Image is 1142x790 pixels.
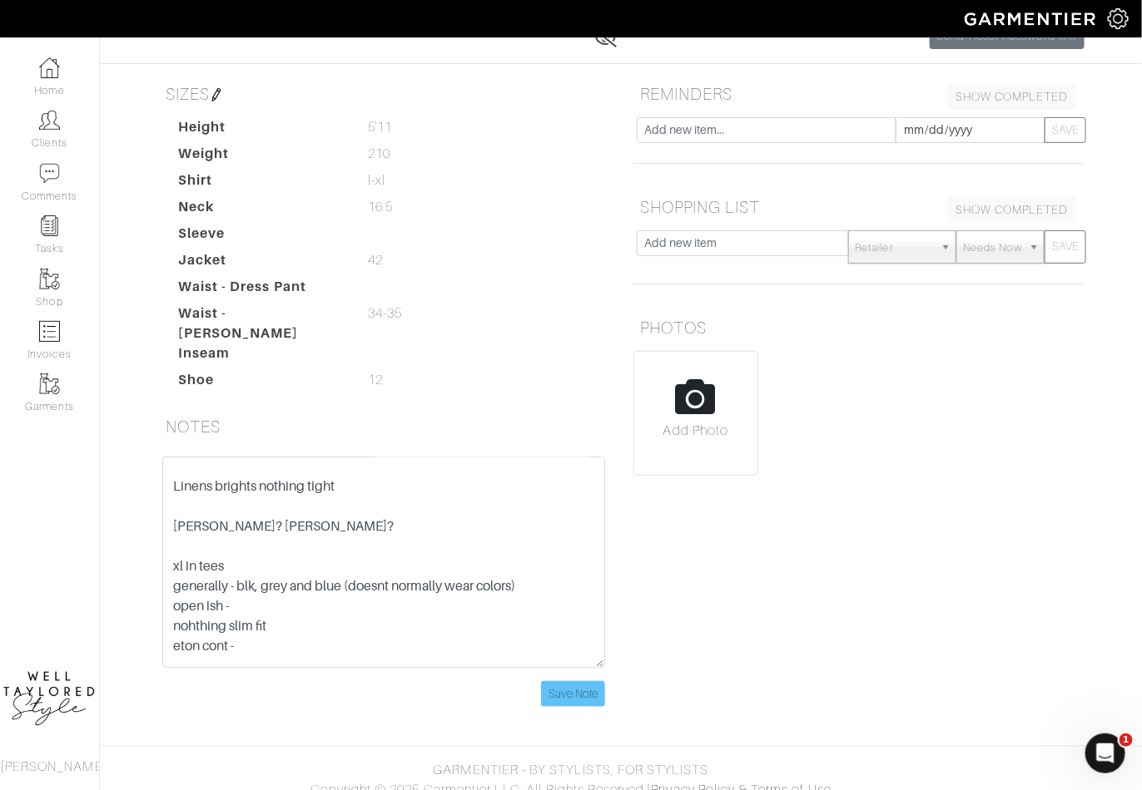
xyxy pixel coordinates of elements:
img: dashboard-icon-dbcd8f5a0b271acd01030246c82b418ddd0df26cd7fceb0bd07c9910d44c42f6.png [39,57,60,78]
a: SHOW COMPLETED [948,84,1076,110]
button: SAVE [1045,230,1086,264]
h5: NOTES [159,410,608,443]
span: 210 [368,144,390,164]
img: garments-icon-b7da505a4dc4fd61783c78ac3ca0ef83fa9d6f193b1c9dc38574b1d14d53ca28.png [39,373,60,394]
span: Retailer [856,231,934,264]
h5: SIZES [159,77,608,111]
img: reminder-icon-8004d30b9f0a5d33ae49ab947aed9ed385cf756f9e5892f1edd6e32f2345188e.png [39,215,60,236]
h5: PHOTOS [633,311,1083,344]
span: 34-35 [368,304,402,323]
dt: Waist - Dress Pant [166,277,355,304]
span: Needs Now [964,231,1022,264]
span: 16.5 [368,197,393,217]
img: comment-icon-a0a6a9ef722e966f86d9cbdc48e553b5cf19dbc54f86b18d962a5391bc8f6eb6.png [39,163,60,184]
img: garmentier-logo-header-white-b43fb05a5012e4ada735d5af1a66efaba907eab6374d6393d1fbf88cb4ef424d.png [956,4,1108,33]
dt: Height [166,117,355,144]
dt: Sleeve [166,224,355,250]
input: Add new item... [637,117,896,143]
dt: Inseam [166,343,355,370]
img: clients-icon-6bae9207a08558b7cb47a8932f037763ab4055f8c8b6bfacd5dc20c3e0201464.png [39,110,60,131]
img: pen-cf24a1663064a2ec1b9c1bd2387e9de7a2fa800b781884d57f21acf72779bad2.png [210,88,223,101]
span: 5'11 [368,117,392,137]
span: 42 [368,250,383,270]
img: gear-icon-white-bd11855cb880d31180b6d7d6211b90ccbf57a29d726f0c71d8c61bd08dd39cc2.png [1108,8,1129,29]
span: 12 [368,370,383,390]
dt: Jacket [166,250,355,277]
dt: Neck [166,197,355,224]
dt: Shirt [166,170,355,197]
dt: Waist - [PERSON_NAME] [166,304,355,343]
dt: Weight [166,144,355,170]
span: l-xl [368,170,385,190]
input: Add new item [637,230,849,256]
dt: Shoe [166,370,355,397]
span: 1 [1120,733,1133,747]
img: orders-icon-0abe47150d42831381b5fb84f609e132dff9fe21cb692f30cb5eec754e2cba89.png [39,321,60,342]
button: SAVE [1045,117,1086,143]
h5: SHOPPING LIST [633,190,1083,224]
a: SHOW COMPLETED [948,197,1076,223]
input: Save Note [541,681,605,707]
img: garments-icon-b7da505a4dc4fd61783c78ac3ca0ef83fa9d6f193b1c9dc38574b1d14d53ca28.png [39,269,60,289]
h5: REMINDERS [633,77,1083,111]
textarea: CARD: [CREDIT_CARD_NUMBER] 07/29 SEC 9176 [PERSON_NAME] xl in tees generally - blk, grey and blue... [162,457,605,668]
iframe: Intercom live chat [1085,733,1125,773]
